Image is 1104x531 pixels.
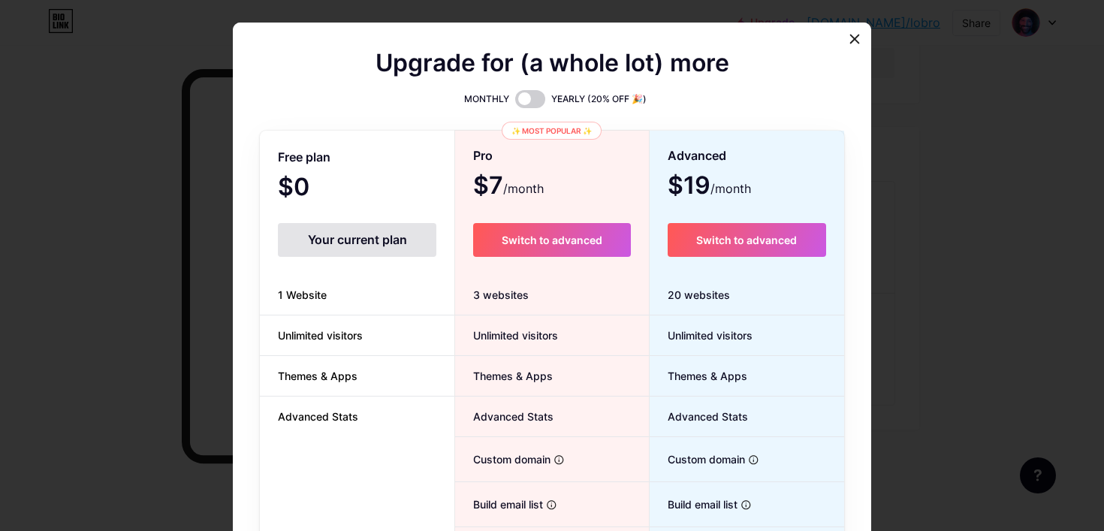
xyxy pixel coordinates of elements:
[696,234,797,246] span: Switch to advanced
[503,180,544,198] span: /month
[551,92,647,107] span: YEARLY (20% OFF 🎉)
[650,327,753,343] span: Unlimited visitors
[455,368,553,384] span: Themes & Apps
[278,178,350,199] span: $0
[473,176,544,198] span: $7
[502,122,602,140] div: ✨ Most popular ✨
[473,223,630,257] button: Switch to advanced
[464,92,509,107] span: MONTHLY
[260,368,376,384] span: Themes & Apps
[278,144,330,170] span: Free plan
[650,368,747,384] span: Themes & Apps
[376,54,729,72] span: Upgrade for (a whole lot) more
[455,496,543,512] span: Build email list
[710,180,751,198] span: /month
[650,275,844,315] div: 20 websites
[668,143,726,169] span: Advanced
[455,327,558,343] span: Unlimited visitors
[260,409,376,424] span: Advanced Stats
[260,287,345,303] span: 1 Website
[278,223,436,257] div: Your current plan
[650,451,745,467] span: Custom domain
[502,234,602,246] span: Switch to advanced
[650,409,748,424] span: Advanced Stats
[455,409,554,424] span: Advanced Stats
[473,143,493,169] span: Pro
[455,451,550,467] span: Custom domain
[260,327,381,343] span: Unlimited visitors
[455,275,648,315] div: 3 websites
[668,176,751,198] span: $19
[650,496,738,512] span: Build email list
[668,223,826,257] button: Switch to advanced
